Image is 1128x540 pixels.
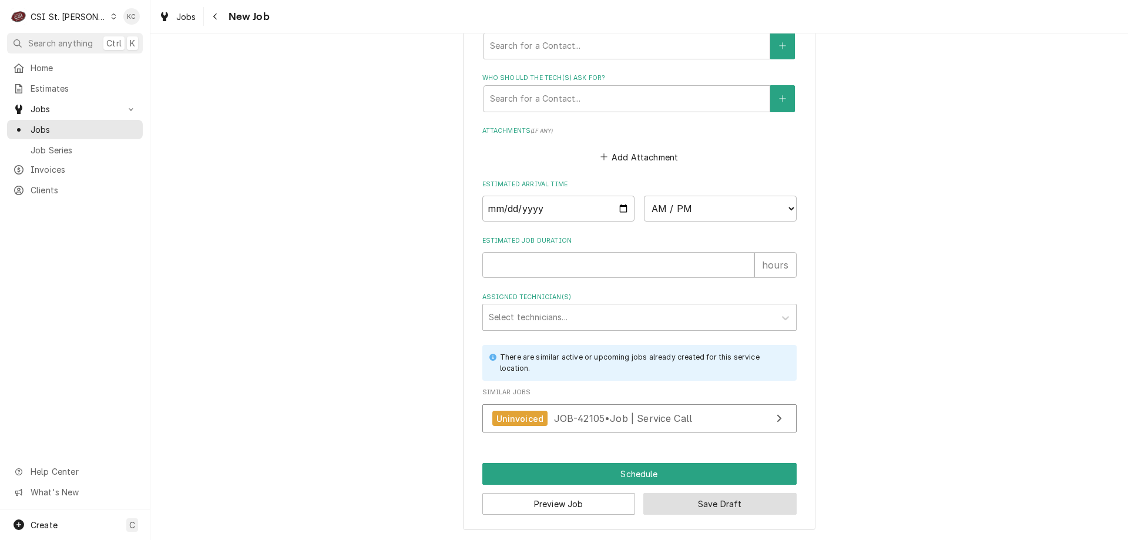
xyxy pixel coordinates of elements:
div: Who should the tech(s) ask for? [482,73,797,112]
span: Search anything [28,37,93,49]
span: Job Series [31,144,137,156]
input: Date [482,196,635,222]
a: Go to Help Center [7,462,143,481]
a: Home [7,58,143,78]
label: Estimated Arrival Time [482,180,797,189]
svg: Create New Contact [779,95,786,103]
span: Clients [31,184,137,196]
a: Jobs [154,7,201,26]
div: Button Group Row [482,485,797,515]
span: ( if any ) [531,128,553,134]
div: Similar Jobs [482,388,797,438]
label: Attachments [482,126,797,136]
span: K [130,37,135,49]
button: Add Attachment [598,149,680,165]
div: Assigned Technician(s) [482,293,797,331]
div: Button Group [482,463,797,515]
button: Navigate back [206,7,225,26]
a: Jobs [7,120,143,139]
button: Save Draft [643,493,797,515]
button: Preview Job [482,493,636,515]
span: Estimates [31,82,137,95]
span: Jobs [31,103,119,115]
div: CSI St. Louis's Avatar [11,8,27,25]
select: Time Select [644,196,797,222]
svg: Create New Contact [779,42,786,50]
div: Button Group Row [482,463,797,485]
a: View Job [482,404,797,433]
span: JOB-42105 • Job | Service Call [554,412,693,424]
span: Help Center [31,465,136,478]
div: C [11,8,27,25]
div: Estimated Arrival Time [482,180,797,222]
a: Estimates [7,79,143,98]
span: Home [31,62,137,74]
div: Uninvoiced [492,411,548,427]
a: Go to Jobs [7,99,143,119]
div: Attachments [482,126,797,165]
a: Go to What's New [7,482,143,502]
span: New Job [225,9,270,25]
a: Job Series [7,140,143,160]
span: Jobs [176,11,196,23]
div: CSI St. [PERSON_NAME] [31,11,107,23]
span: Similar Jobs [482,388,797,397]
label: Estimated Job Duration [482,236,797,246]
span: C [129,519,135,531]
div: KC [123,8,140,25]
span: Ctrl [106,37,122,49]
span: What's New [31,486,136,498]
a: Clients [7,180,143,200]
span: Jobs [31,123,137,136]
label: Assigned Technician(s) [482,293,797,302]
div: Kelly Christen's Avatar [123,8,140,25]
button: Create New Contact [770,32,795,59]
div: Estimated Job Duration [482,236,797,278]
div: hours [754,252,797,278]
button: Search anythingCtrlK [7,33,143,53]
div: There are similar active or upcoming jobs already created for this service location. [500,352,785,374]
span: Create [31,520,58,530]
a: Invoices [7,160,143,179]
div: Who called in this service? [482,21,797,59]
button: Schedule [482,463,797,485]
span: Invoices [31,163,137,176]
label: Who should the tech(s) ask for? [482,73,797,83]
button: Create New Contact [770,85,795,112]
